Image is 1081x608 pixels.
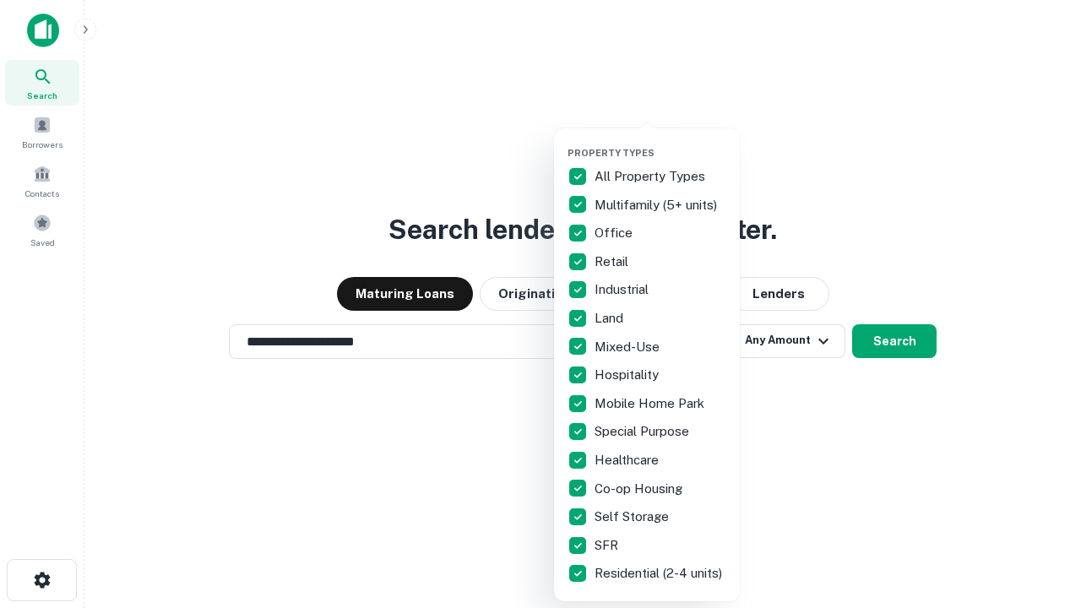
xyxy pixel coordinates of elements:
p: Residential (2-4 units) [595,563,725,584]
p: Office [595,223,636,243]
p: Special Purpose [595,421,693,442]
p: Co-op Housing [595,479,686,499]
p: Healthcare [595,450,662,470]
p: SFR [595,535,622,556]
iframe: Chat Widget [997,473,1081,554]
p: Multifamily (5+ units) [595,195,720,215]
p: Mobile Home Park [595,394,708,414]
p: Hospitality [595,365,662,385]
p: Mixed-Use [595,337,663,357]
p: Self Storage [595,507,672,527]
p: All Property Types [595,166,709,187]
p: Land [595,308,627,328]
span: Property Types [568,148,655,158]
p: Retail [595,252,632,272]
p: Industrial [595,280,652,300]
